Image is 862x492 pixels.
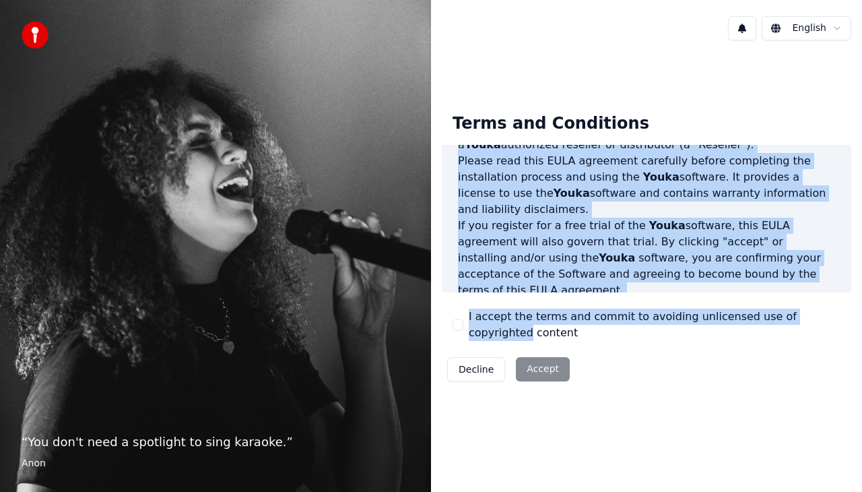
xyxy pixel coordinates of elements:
span: Youka [554,187,590,199]
img: youka [22,22,48,49]
label: I accept the terms and commit to avoiding unlicensed use of copyrighted content [469,309,840,341]
p: Please read this EULA agreement carefully before completing the installation process and using th... [458,153,835,218]
span: Youka [649,219,686,232]
footer: Anon [22,457,409,470]
p: If you register for a free trial of the software, this EULA agreement will also govern that trial... [458,218,835,299]
span: Youka [465,138,501,151]
p: “ You don't need a spotlight to sing karaoke. ” [22,433,409,452]
button: Decline [447,357,505,381]
div: Terms and Conditions [442,102,660,146]
span: Youka [643,171,679,183]
span: Youka [599,251,635,264]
